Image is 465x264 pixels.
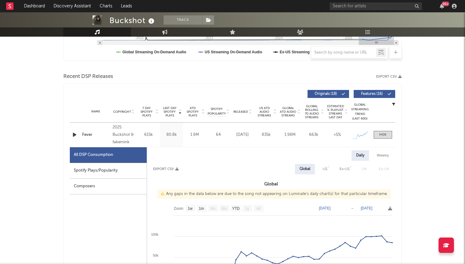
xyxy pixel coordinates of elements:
[109,15,156,26] div: Buckshot
[147,181,395,188] h3: Global
[440,4,444,9] button: 99+
[327,104,344,119] span: Estimated % Playlist Streams Last Day
[174,206,183,211] text: Zoom
[222,206,227,211] text: 6m
[442,2,449,6] div: 99 +
[161,106,178,117] span: Last Day Spotify Plays
[311,50,376,55] input: Search by song name or URL
[361,206,372,210] text: [DATE]
[280,106,296,117] span: Global ATD Audio Streams
[63,73,113,80] span: Recent DSP Releases
[330,2,422,10] input: Search for artists
[280,132,300,138] div: 1.98M
[70,147,147,163] div: All DSP Consumption
[70,163,147,179] div: Spotify Plays/Popularity
[354,90,395,98] button: Features(16)
[113,124,135,146] div: 2025 Buckshot & fakemink
[185,132,205,138] div: 1.9M
[153,254,158,257] text: 50k
[208,132,229,138] div: 64
[323,165,327,173] div: US
[164,15,202,25] button: Track
[308,90,349,98] button: Originals(18)
[350,206,354,210] text: →
[82,132,109,138] a: Fever
[188,206,193,211] text: 1w
[372,150,394,161] div: Weekly
[340,165,349,173] div: Ex-US
[256,206,260,211] text: All
[319,206,331,210] text: [DATE]
[151,233,158,236] text: 100k
[82,109,109,114] div: Name
[245,206,249,211] text: 1y
[327,132,348,138] div: <5%
[256,106,273,117] span: US ATD Audio Streams
[70,179,147,194] div: Composers
[113,110,131,114] span: Copyright
[208,107,226,116] span: Spotify Popularity
[161,132,181,138] div: 80.8k
[352,150,369,161] div: Daily
[351,103,369,121] div: Global Streaming Trend (Last 60D)
[232,132,253,138] div: [DATE]
[210,206,216,211] text: 3m
[153,167,179,171] button: Export CSV
[138,106,155,117] span: 7 Day Spotify Plays
[303,104,320,119] span: Global Rolling 7D Audio Streams
[312,92,340,96] span: Originals ( 18 )
[185,106,201,117] span: ATD Spotify Plays
[300,165,310,173] div: Global
[376,75,402,79] button: Export CSV
[157,189,391,199] div: Any gaps in the data below are due to the song not appearing on Luminate's daily chart(s) for tha...
[233,110,248,114] span: Released
[303,132,324,138] div: 663k
[199,206,204,211] text: 1m
[256,132,276,138] div: 835k
[358,92,386,96] span: Features ( 16 )
[232,206,240,211] text: YTD
[74,151,113,159] div: All DSP Consumption
[138,132,158,138] div: 615k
